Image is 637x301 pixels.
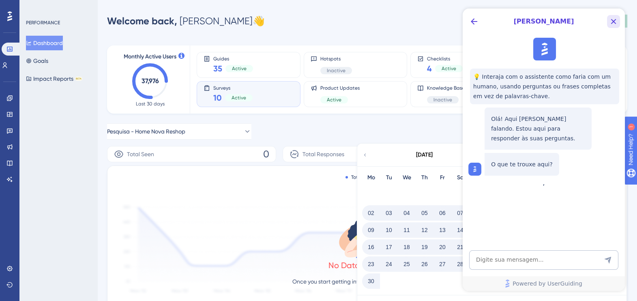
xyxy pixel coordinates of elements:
iframe: UserGuiding AI Assistant [463,9,625,291]
button: 04 [400,206,414,220]
span: Monthly Active Users [124,52,176,62]
div: Total Interaction [345,174,389,181]
div: [DATE] [416,150,433,160]
span: 35 [213,63,222,74]
button: 27 [435,257,449,271]
button: 19 [418,240,431,254]
div: Th [416,173,433,183]
span: Welcome back, [107,15,177,27]
button: 12 [418,223,431,237]
button: 26 [418,257,431,271]
button: Pesquisa - Home Nova Reshop [107,123,251,140]
button: 16 [364,240,378,254]
span: Hotspots [320,56,352,62]
button: 23 [364,257,378,271]
button: 05 [418,206,431,220]
div: No Data to Show Yet [328,260,406,271]
div: Sa [451,173,469,183]
span: Active [442,65,456,72]
button: 28 [453,257,467,271]
button: 24 [382,257,396,271]
span: Knowledge Base [427,85,465,91]
span: Guides [213,56,253,61]
button: 18 [400,240,414,254]
div: We [398,173,416,183]
span: Checklists [427,56,463,61]
button: 02 [364,206,378,220]
span: Last 30 days [136,101,165,107]
span: Active [232,65,247,72]
button: 09 [364,223,378,237]
button: 30 [364,274,378,288]
span: Active [327,97,341,103]
span: Product Updates [320,85,360,91]
span: Need Help? [19,2,51,12]
text: 37,976 [142,77,159,85]
div: Fr [433,173,451,183]
span: 4 [427,63,432,74]
span: Inactive [327,67,345,74]
p: Once you start getting interactions, they will be listed here [292,277,442,286]
div: Mo [362,173,380,183]
button: 07 [453,206,467,220]
span: Inactive [433,97,452,103]
span: Surveys [213,85,253,90]
button: 25 [400,257,414,271]
button: 10 [382,223,396,237]
div: Tu [380,173,398,183]
button: 06 [435,206,449,220]
button: 20 [435,240,449,254]
button: 14 [453,223,467,237]
span: Active [232,95,246,101]
button: 17 [382,240,396,254]
button: 13 [435,223,449,237]
span: 0 [263,148,269,161]
span: Total Seen [127,149,154,159]
button: 03 [382,206,396,220]
div: 1 [56,4,59,11]
button: 11 [400,223,414,237]
span: 10 [213,92,222,103]
span: Total Responses [302,149,344,159]
span: Pesquisa - Home Nova Reshop [107,127,185,136]
button: 21 [453,240,467,254]
div: [PERSON_NAME] 👋 [107,15,265,28]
